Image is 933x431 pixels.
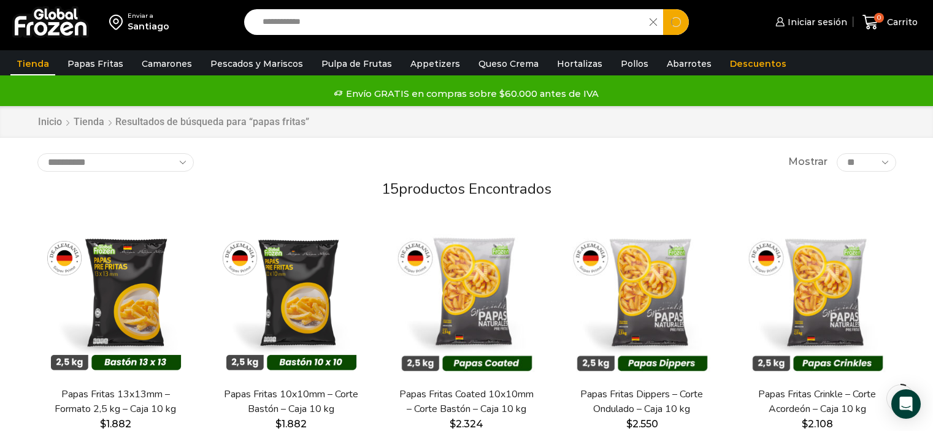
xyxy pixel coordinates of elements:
[37,153,194,172] select: Pedido de la tienda
[50,348,182,369] span: Vista Rápida
[399,179,551,199] span: productos encontrados
[37,115,309,129] nav: Breadcrumb
[626,418,658,430] bdi: 2.550
[275,418,282,430] span: $
[396,387,537,416] a: Papas Fritas Coated 10x10mm – Corte Bastón – Caja 10 kg
[109,12,128,32] img: address-field-icon.svg
[37,115,63,129] a: Inicio
[615,52,655,75] a: Pollos
[788,155,827,169] span: Mostrar
[626,418,632,430] span: $
[136,52,198,75] a: Camarones
[785,16,847,28] span: Iniciar sesión
[724,52,793,75] a: Descuentos
[204,52,309,75] a: Pescados y Mariscos
[100,418,106,430] span: $
[859,8,921,37] a: 0 Carrito
[382,179,399,199] span: 15
[663,9,689,35] button: Search button
[45,387,186,416] a: Papas Fritas 13x13mm – Formato 2,5 kg – Caja 10 kg
[472,52,545,75] a: Queso Crema
[220,387,361,416] a: Papas Fritas 10x10mm – Corte Bastón – Caja 10 kg
[404,52,466,75] a: Appetizers
[225,348,357,369] span: Vista Rápida
[772,10,847,34] a: Iniciar sesión
[10,52,55,75] a: Tienda
[802,418,808,430] span: $
[751,348,883,369] span: Vista Rápida
[576,348,708,369] span: Vista Rápida
[275,418,307,430] bdi: 1.882
[315,52,398,75] a: Pulpa de Frutas
[128,12,169,20] div: Enviar a
[115,116,309,128] h1: Resultados de búsqueda para “papas fritas”
[401,348,532,369] span: Vista Rápida
[747,387,888,416] a: Papas Fritas Crinkle – Corte Acordeón – Caja 10 kg
[661,52,718,75] a: Abarrotes
[551,52,609,75] a: Hortalizas
[874,13,884,23] span: 0
[450,418,483,430] bdi: 2.324
[128,20,169,32] div: Santiago
[73,115,105,129] a: Tienda
[100,418,131,430] bdi: 1.882
[802,418,833,430] bdi: 2.108
[61,52,129,75] a: Papas Fritas
[450,418,456,430] span: $
[891,389,921,419] div: Open Intercom Messenger
[571,387,712,416] a: Papas Fritas Dippers – Corte Ondulado – Caja 10 kg
[884,16,918,28] span: Carrito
